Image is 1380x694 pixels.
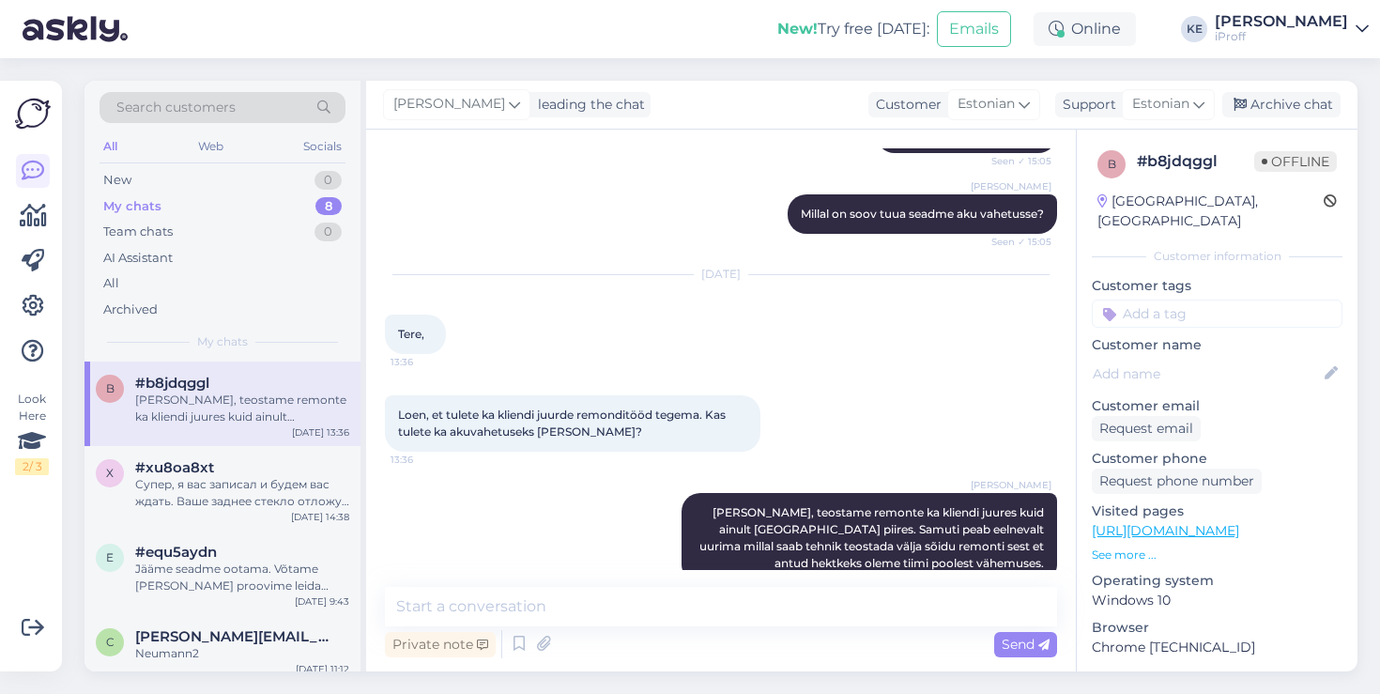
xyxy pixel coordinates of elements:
[295,594,349,609] div: [DATE] 9:43
[1092,416,1201,441] div: Request email
[106,550,114,564] span: e
[135,628,330,645] span: cristine@russowtextile.ee
[1092,501,1342,521] p: Visited pages
[106,635,115,649] span: c
[296,662,349,676] div: [DATE] 11:12
[1092,571,1342,591] p: Operating system
[103,223,173,241] div: Team chats
[106,381,115,395] span: b
[971,478,1051,492] span: [PERSON_NAME]
[1092,449,1342,469] p: Customer phone
[135,375,209,392] span: #b8jdqggl
[777,18,929,40] div: Try free [DATE]:
[135,645,349,662] div: Neumann2
[1097,192,1324,231] div: [GEOGRAPHIC_DATA], [GEOGRAPHIC_DATA]
[1034,12,1136,46] div: Online
[1215,14,1369,44] a: [PERSON_NAME]iProff
[958,94,1015,115] span: Estonian
[103,301,158,319] div: Archived
[135,476,349,510] div: Супер, я вас записал и будем вас ждать. Ваше заднее стекло отложу для вас. Если будут какие нибуд...
[135,392,349,425] div: [PERSON_NAME], teostame remonte ka kliendi juures kuid ainult [GEOGRAPHIC_DATA] piires. Samuti pe...
[1092,396,1342,416] p: Customer email
[393,94,505,115] span: [PERSON_NAME]
[1092,276,1342,296] p: Customer tags
[1092,469,1262,494] div: Request phone number
[1108,157,1116,171] span: b
[1215,14,1348,29] div: [PERSON_NAME]
[1137,150,1254,173] div: # b8jdqggl
[135,544,217,561] span: #equ5aydn
[385,632,496,657] div: Private note
[116,98,236,117] span: Search customers
[1055,95,1116,115] div: Support
[801,207,1044,221] span: Millal on soov tuua seadme aku vahetusse?
[1254,151,1337,172] span: Offline
[291,510,349,524] div: [DATE] 14:38
[868,95,942,115] div: Customer
[1092,638,1342,657] p: Chrome [TECHNICAL_ID]
[1002,636,1050,653] span: Send
[103,249,173,268] div: AI Assistant
[1092,591,1342,610] p: Windows 10
[197,333,248,350] span: My chats
[106,466,114,480] span: x
[391,355,461,369] span: 13:36
[314,171,342,190] div: 0
[1092,618,1342,638] p: Browser
[1132,94,1189,115] span: Estonian
[1222,92,1341,117] div: Archive chat
[103,274,119,293] div: All
[981,235,1051,249] span: Seen ✓ 15:05
[385,266,1057,283] div: [DATE]
[1092,547,1342,563] p: See more ...
[314,223,342,241] div: 0
[1092,522,1239,539] a: [URL][DOMAIN_NAME]
[135,561,349,594] div: Jääme seadme ootama. Võtame [PERSON_NAME] proovime leida parimat lahendust antud probleemile.
[981,154,1051,168] span: Seen ✓ 15:05
[15,96,51,131] img: Askly Logo
[1092,300,1342,328] input: Add a tag
[1093,363,1321,384] input: Add name
[398,327,424,341] span: Tere,
[391,453,461,467] span: 13:36
[194,134,227,159] div: Web
[292,425,349,440] div: [DATE] 13:36
[1092,248,1342,265] div: Customer information
[103,171,131,190] div: New
[530,95,645,115] div: leading the chat
[777,20,818,38] b: New!
[937,11,1011,47] button: Emails
[15,391,49,475] div: Look Here
[398,408,728,439] span: Loen, et tulete ka kliendi juurde remonditööd tegema. Kas tulete ka akuvahetuseks [PERSON_NAME]?
[15,458,49,475] div: 2 / 3
[971,179,1051,193] span: [PERSON_NAME]
[100,134,121,159] div: All
[103,197,161,216] div: My chats
[299,134,345,159] div: Socials
[1181,16,1207,42] div: KE
[1092,335,1342,355] p: Customer name
[699,505,1047,570] span: [PERSON_NAME], teostame remonte ka kliendi juures kuid ainult [GEOGRAPHIC_DATA] piires. Samuti pe...
[135,459,214,476] span: #xu8oa8xt
[1215,29,1348,44] div: iProff
[315,197,342,216] div: 8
